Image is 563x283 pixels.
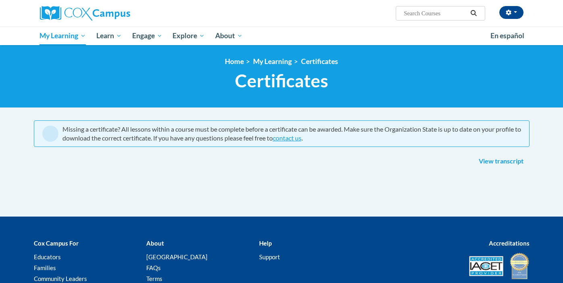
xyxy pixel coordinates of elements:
[172,31,205,41] span: Explore
[96,31,122,41] span: Learn
[210,27,248,45] a: About
[509,252,530,280] img: IDA® Accredited
[485,27,530,44] a: En español
[146,253,208,260] a: [GEOGRAPHIC_DATA]
[259,240,272,247] b: Help
[490,31,524,40] span: En español
[132,31,162,41] span: Engage
[215,31,243,41] span: About
[40,6,193,21] a: Cox Campus
[235,70,328,91] span: Certificates
[167,27,210,45] a: Explore
[253,57,292,66] a: My Learning
[273,134,301,142] a: contact us
[34,275,87,282] a: Community Leaders
[473,155,530,168] a: View transcript
[225,57,244,66] a: Home
[469,256,503,276] img: Accredited IACET® Provider
[146,240,164,247] b: About
[489,240,530,247] b: Accreditations
[62,125,521,143] div: Missing a certificate? All lessons within a course must be complete before a certificate can be a...
[35,27,91,45] a: My Learning
[259,253,280,260] a: Support
[34,240,79,247] b: Cox Campus For
[127,27,168,45] a: Engage
[146,275,162,282] a: Terms
[91,27,127,45] a: Learn
[40,6,130,21] img: Cox Campus
[146,264,161,271] a: FAQs
[301,57,338,66] a: Certificates
[28,27,536,45] div: Main menu
[34,253,61,260] a: Educators
[499,6,524,19] button: Account Settings
[34,264,56,271] a: Families
[39,31,86,41] span: My Learning
[467,8,480,18] button: Search
[403,8,467,18] input: Search Courses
